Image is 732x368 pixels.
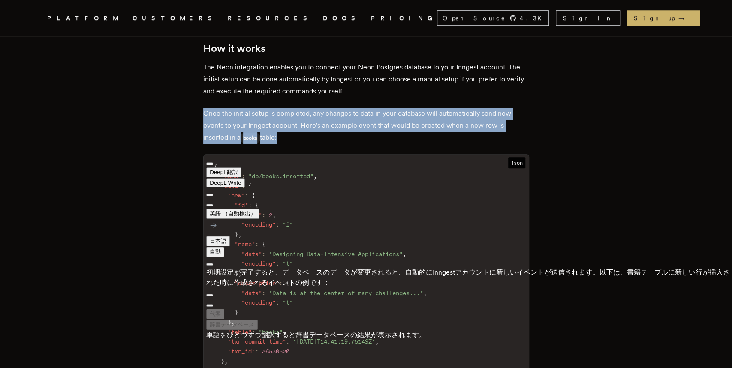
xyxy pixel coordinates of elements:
[228,13,313,24] button: RESOURCES
[371,13,437,24] a: PRICING
[224,358,228,365] span: ,
[255,348,259,355] span: :
[556,10,620,26] a: Sign In
[443,14,506,22] span: Open Source
[262,348,289,355] span: 36530520
[241,133,260,143] code: books
[221,358,224,365] span: }
[627,10,700,26] a: Sign up
[228,348,255,355] span: "txn_id"
[203,108,529,144] p: Once the initial setup is completed, any changes to data in your database will automatically send...
[228,338,286,345] span: "txn_commit_time"
[203,42,529,54] h2: How it works
[678,14,693,22] span: →
[520,14,547,22] span: 4.3 K
[47,13,122,24] button: PLATFORM
[203,61,529,97] p: The Neon integration enables you to connect your Neon Postgres database to your Inngest account. ...
[375,338,379,345] span: ,
[286,338,289,345] span: :
[323,13,361,24] a: DOCS
[293,338,375,345] span: "[DATE]T14:41:19.75149Z"
[133,13,217,24] a: CUSTOMERS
